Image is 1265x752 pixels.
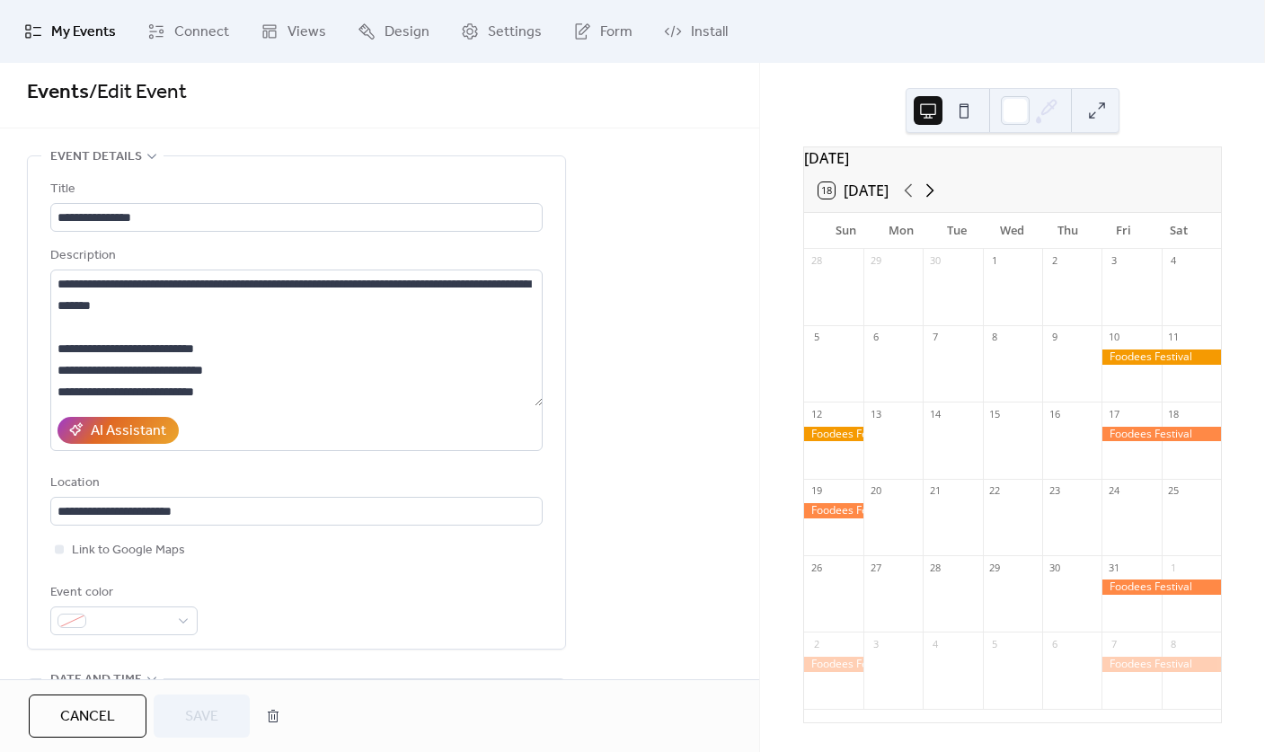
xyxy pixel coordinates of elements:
div: 9 [1048,331,1061,344]
div: 7 [1107,637,1120,650]
div: 7 [928,331,942,344]
span: Event details [50,146,142,168]
div: 3 [869,637,882,650]
div: Fri [1096,213,1152,249]
div: 31 [1107,561,1120,574]
a: Settings [447,7,555,56]
div: Event color [50,582,194,604]
div: 17 [1107,407,1120,420]
div: Foodees Festival [804,503,863,518]
div: 4 [1167,254,1181,268]
div: Sat [1151,213,1207,249]
div: Tue [929,213,985,249]
button: 18[DATE] [812,178,895,203]
span: My Events [51,22,116,43]
a: Connect [134,7,243,56]
div: [DATE] [804,147,1221,169]
div: 3 [1107,254,1120,268]
div: 1 [988,254,1002,268]
span: Connect [174,22,229,43]
div: Sun [818,213,874,249]
div: 8 [1167,637,1181,650]
div: 28 [928,561,942,574]
a: Events [27,73,89,112]
a: Form [560,7,646,56]
span: Design [385,22,429,43]
span: Cancel [60,706,115,728]
span: Install [691,22,728,43]
div: 16 [1048,407,1061,420]
div: 13 [869,407,882,420]
div: 27 [869,561,882,574]
div: Wed [985,213,1040,249]
a: Views [247,7,340,56]
div: 6 [869,331,882,344]
span: / Edit Event [89,73,187,112]
div: 11 [1167,331,1181,344]
div: 19 [809,484,823,498]
span: Settings [488,22,542,43]
div: 20 [869,484,882,498]
div: 21 [928,484,942,498]
div: Title [50,179,539,200]
div: 5 [988,637,1002,650]
div: 4 [928,637,942,650]
div: 8 [988,331,1002,344]
div: 23 [1048,484,1061,498]
div: 15 [988,407,1002,420]
div: 12 [809,407,823,420]
div: 2 [1048,254,1061,268]
div: Foodees Festival [804,427,863,442]
div: Foodees Festival [1101,349,1221,365]
div: 18 [1167,407,1181,420]
div: 30 [928,254,942,268]
div: 1 [1167,561,1181,574]
a: Install [650,7,741,56]
div: Description [50,245,539,267]
div: 29 [869,254,882,268]
span: Link to Google Maps [72,540,185,562]
div: 22 [988,484,1002,498]
span: Date and time [50,669,142,691]
button: AI Assistant [57,417,179,444]
div: 24 [1107,484,1120,498]
div: 5 [809,331,823,344]
div: AI Assistant [91,420,166,442]
div: 26 [809,561,823,574]
span: Form [600,22,632,43]
div: 6 [1048,637,1061,650]
div: 30 [1048,561,1061,574]
div: Foodees Festival [1101,427,1221,442]
div: Foodees Festival [1101,579,1221,595]
div: Thu [1040,213,1096,249]
button: Cancel [29,694,146,738]
div: 2 [809,637,823,650]
div: 28 [809,254,823,268]
span: Views [287,22,326,43]
a: Design [344,7,443,56]
div: Mon [874,213,930,249]
div: Location [50,473,539,494]
div: 10 [1107,331,1120,344]
a: My Events [11,7,129,56]
div: 14 [928,407,942,420]
div: Foodees Festival [1101,657,1221,672]
div: Foodees Festival [804,657,863,672]
div: 29 [988,561,1002,574]
div: 25 [1167,484,1181,498]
